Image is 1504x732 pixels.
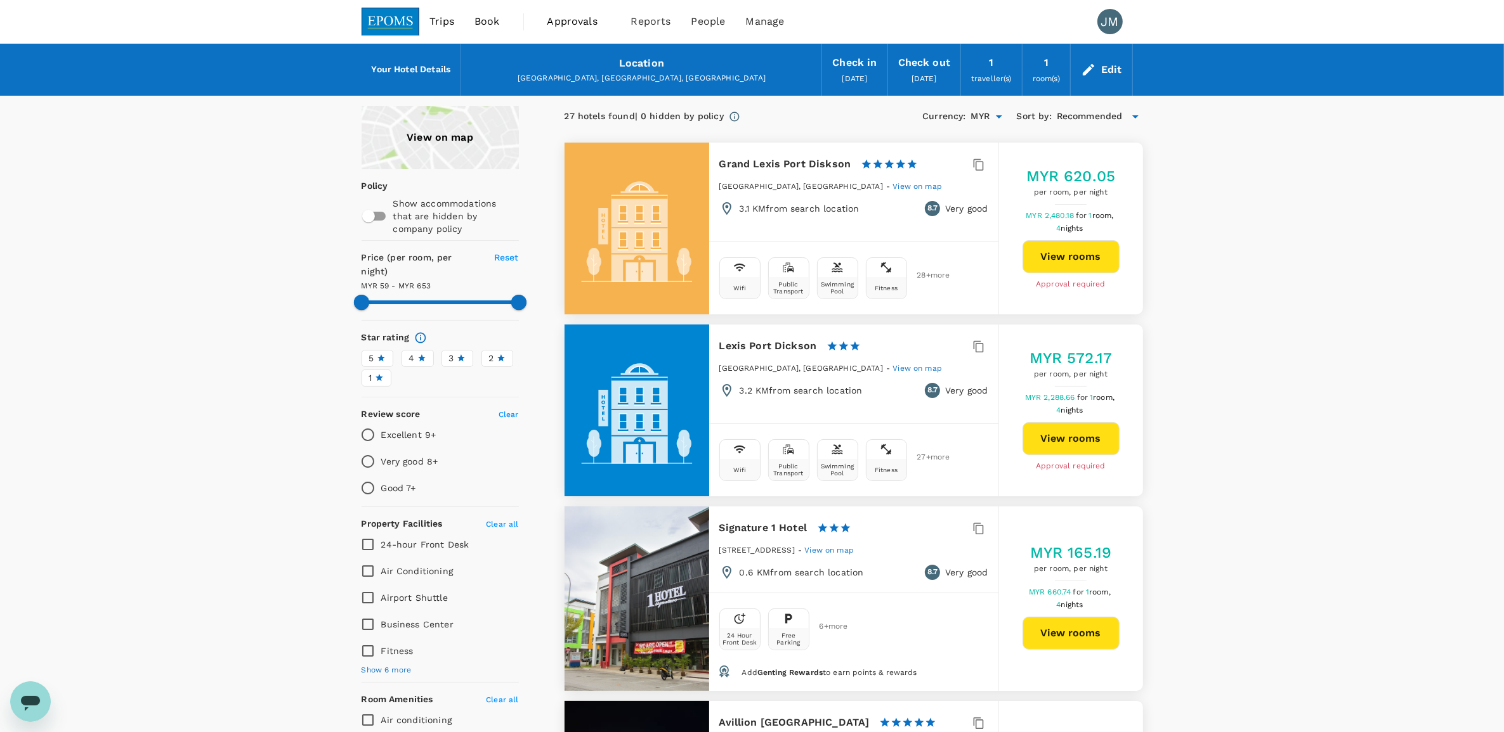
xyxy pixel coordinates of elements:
span: [GEOGRAPHIC_DATA], [GEOGRAPHIC_DATA] [719,364,883,373]
p: 3.1 KM from search location [740,202,860,215]
span: 1 [369,371,372,385]
h6: Star rating [362,331,410,345]
div: Edit [1101,61,1122,79]
div: Swimming Pool [820,463,855,477]
span: for [1077,393,1090,402]
span: Clear [499,410,519,419]
div: 1 [989,54,993,72]
div: Free Parking [771,632,806,646]
a: View on map [804,544,854,555]
span: [DATE] [842,74,868,83]
span: Clear all [486,695,518,704]
span: 8.7 [927,202,938,215]
span: 1 [1090,393,1116,402]
h6: Property Facilities [362,517,443,531]
div: 24 Hour Front Desk [723,632,757,646]
span: Air conditioning [381,715,452,725]
span: [GEOGRAPHIC_DATA], [GEOGRAPHIC_DATA] [719,182,883,191]
span: Trips [429,14,454,29]
span: [STREET_ADDRESS] [719,546,795,555]
h5: MYR 165.19 [1030,543,1112,563]
div: Fitness [875,285,898,292]
h6: Currency : [922,110,965,124]
p: Policy [362,179,370,192]
div: Public Transport [771,281,806,295]
span: Approvals [547,14,611,29]
h6: Avillion [GEOGRAPHIC_DATA] [719,714,870,731]
svg: Star ratings are awarded to properties to represent the quality of services, facilities, and amen... [414,331,427,344]
span: for [1076,211,1089,220]
p: Very good 8+ [381,455,438,468]
div: Fitness [875,466,898,473]
span: per room, per night [1030,563,1112,575]
span: for [1073,588,1086,596]
span: nights [1061,406,1083,414]
a: View on map [362,106,519,169]
span: Business Center [381,619,454,629]
span: View on map [804,546,854,555]
p: Excellent 9+ [381,428,436,441]
span: 3 [449,352,454,365]
p: Good 7+ [381,482,416,494]
span: - [886,182,893,191]
span: 4 [1056,600,1085,609]
p: Very good [945,202,988,215]
a: View rooms [1023,422,1120,455]
span: 5 [369,352,374,365]
span: nights [1061,600,1083,609]
span: 24-hour Front Desk [381,539,469,549]
span: Manage [745,14,784,29]
span: per room, per night [1026,186,1116,199]
span: View on map [893,182,942,191]
span: - [886,364,893,373]
div: JM [1097,9,1123,34]
span: 28 + more [917,271,936,279]
div: Swimming Pool [820,281,855,295]
p: Very good [945,384,988,397]
span: 8.7 [927,566,938,579]
div: Wifi [733,466,747,473]
h6: Review score [362,408,421,421]
h6: Room Amenities [362,693,433,707]
a: View on map [893,181,942,191]
span: 4 [1056,406,1085,414]
p: 0.6 KM from search location [740,566,864,579]
span: MYR 2,288.66 [1025,393,1077,402]
span: 1 [1089,211,1116,220]
a: View on map [893,363,942,373]
span: Book [474,14,500,29]
span: [DATE] [912,74,937,83]
div: Public Transport [771,463,806,477]
span: People [691,14,726,29]
span: 4 [1056,224,1085,233]
span: 6 + more [820,622,839,631]
span: 1 [1086,588,1113,596]
span: nights [1061,224,1083,233]
span: per room, per night [1030,368,1113,381]
span: Fitness [381,646,414,656]
span: Approval required [1036,460,1106,473]
img: EPOMS SDN BHD [362,8,420,35]
span: room(s) [1033,74,1060,83]
iframe: Button to launch messaging window [10,681,51,722]
span: Reports [631,14,671,29]
h6: Your Hotel Details [372,63,451,77]
span: Clear all [486,520,518,529]
span: 27 + more [917,453,936,461]
button: View rooms [1023,617,1120,650]
div: Check in [832,54,877,72]
h5: MYR 572.17 [1030,348,1113,368]
h6: Grand Lexis Port Diskson [719,155,851,173]
h6: Lexis Port Dickson [719,337,817,355]
span: Recommended [1057,110,1123,124]
div: Check out [898,54,950,72]
div: [GEOGRAPHIC_DATA], [GEOGRAPHIC_DATA], [GEOGRAPHIC_DATA] [471,72,811,85]
span: - [798,546,804,555]
span: Genting Rewards [757,668,823,677]
span: Airport Shuttle [381,593,448,603]
div: Location [619,55,664,72]
span: traveller(s) [971,74,1012,83]
p: 3.2 KM from search location [740,384,863,397]
button: View rooms [1023,240,1120,273]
